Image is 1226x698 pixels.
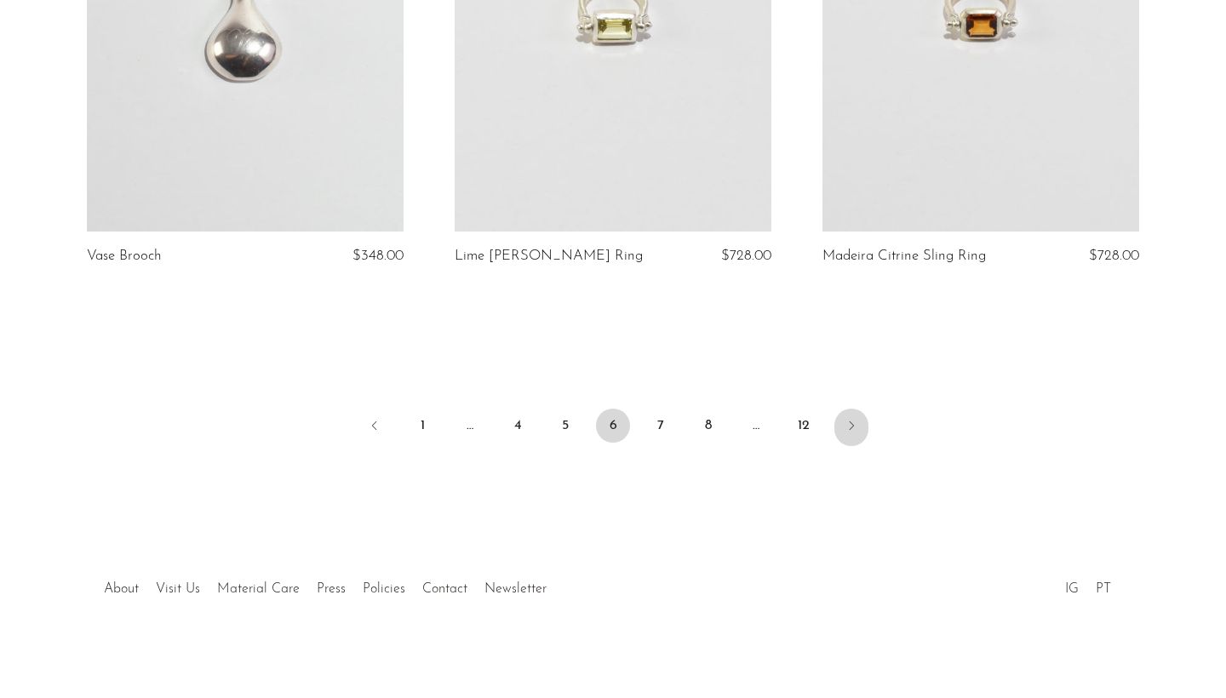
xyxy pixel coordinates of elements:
[548,409,582,443] a: 5
[422,582,467,596] a: Contact
[455,249,643,264] a: Lime [PERSON_NAME] Ring
[87,249,162,264] a: Vase Brooch
[453,409,487,443] span: …
[1089,249,1139,263] span: $728.00
[1057,569,1120,601] ul: Social Medias
[644,409,678,443] a: 7
[596,409,630,443] span: 6
[405,409,439,443] a: 1
[822,249,986,264] a: Madeira Citrine Sling Ring
[358,409,392,446] a: Previous
[834,409,868,446] a: Next
[691,409,725,443] a: 8
[501,409,535,443] a: 4
[1065,582,1079,596] a: IG
[317,582,346,596] a: Press
[156,582,200,596] a: Visit Us
[95,569,555,601] ul: Quick links
[1096,582,1111,596] a: PT
[217,582,300,596] a: Material Care
[739,409,773,443] span: …
[104,582,139,596] a: About
[352,249,404,263] span: $348.00
[721,249,771,263] span: $728.00
[363,582,405,596] a: Policies
[787,409,821,443] a: 12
